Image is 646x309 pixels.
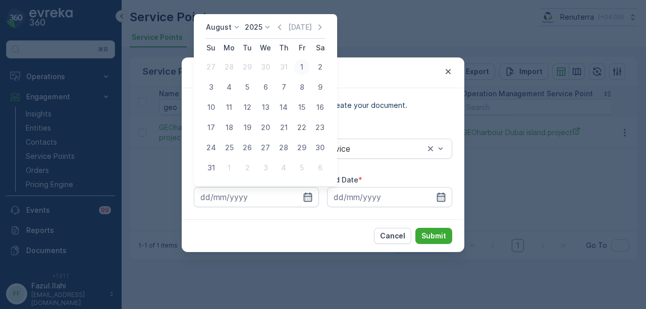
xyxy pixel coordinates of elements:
p: 2025 [245,22,262,32]
div: 1 [221,160,237,176]
div: 30 [257,59,274,75]
div: 21 [276,119,292,136]
div: 19 [239,119,255,136]
div: 3 [257,160,274,176]
div: 4 [221,79,237,95]
div: 26 [239,140,255,156]
div: 29 [239,59,255,75]
div: 31 [276,59,292,75]
div: 5 [294,160,310,176]
div: 11 [221,99,237,115]
div: 10 [203,99,219,115]
div: 30 [312,140,328,156]
p: August [206,22,232,32]
div: 31 [203,160,219,176]
div: 2 [239,160,255,176]
div: 28 [221,59,237,75]
div: 14 [276,99,292,115]
div: 5 [239,79,255,95]
div: 27 [203,59,219,75]
div: 22 [294,119,310,136]
button: Submit [415,228,452,244]
div: 24 [203,140,219,156]
div: 20 [257,119,274,136]
p: Submit [421,231,446,241]
div: 9 [312,79,328,95]
p: [DATE] [288,22,312,32]
div: 27 [257,140,274,156]
button: Cancel [374,228,411,244]
div: 23 [312,119,328,136]
div: 8 [294,79,310,95]
div: 29 [294,140,310,156]
th: Tuesday [238,39,256,57]
div: 2 [312,59,328,75]
div: 12 [239,99,255,115]
input: dd/mm/yyyy [327,187,452,207]
th: Friday [293,39,311,57]
input: dd/mm/yyyy [194,187,319,207]
div: 13 [257,99,274,115]
div: 15 [294,99,310,115]
th: Sunday [202,39,220,57]
th: Wednesday [256,39,275,57]
th: Monday [220,39,238,57]
div: 18 [221,119,237,136]
div: 4 [276,160,292,176]
div: 25 [221,140,237,156]
th: Saturday [311,39,329,57]
div: 28 [276,140,292,156]
div: 17 [203,119,219,136]
div: 7 [276,79,292,95]
div: 6 [312,160,328,176]
label: End Date [327,175,358,184]
div: 16 [312,99,328,115]
div: 3 [203,79,219,95]
p: Cancel [380,231,405,241]
th: Thursday [275,39,293,57]
div: 1 [294,59,310,75]
div: 6 [257,79,274,95]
